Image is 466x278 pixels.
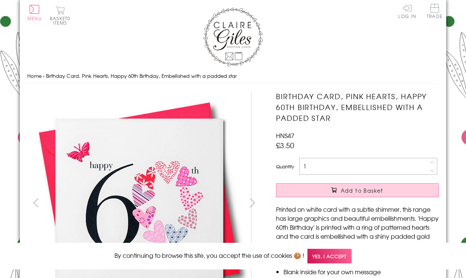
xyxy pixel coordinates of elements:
[53,15,70,26] span: 0 items
[276,205,439,250] p: Printed on white card with a subtle shimmer, this range has large graphics and beautiful embellis...
[283,267,439,276] li: Blank inside for your own message
[27,72,42,79] a: Home
[276,163,294,170] label: Quantity
[398,4,416,18] a: Log In
[27,5,42,21] button: Menu
[276,183,439,197] button: Add to Basket
[27,68,439,84] nav: breadcrumbs
[341,187,383,194] span: Add to Basket
[244,194,261,211] button: next
[307,249,352,263] span: Yes, I accept
[276,140,294,150] span: £3.50
[427,4,442,18] span: Trade
[27,194,44,211] button: prev
[276,91,439,123] h1: Birthday Card, Pink Hearts, Happy 60th Birthday, Embellished with a padded star
[276,131,294,140] span: HNS47
[43,72,45,79] span: ›
[203,7,263,67] img: Claire Giles Greetings Cards
[50,6,70,25] button: Basket0 items
[27,15,42,22] span: Menu
[46,72,237,79] span: Birthday Card, Pink Hearts, Happy 60th Birthday, Embellished with a padded star
[427,4,442,20] a: Trade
